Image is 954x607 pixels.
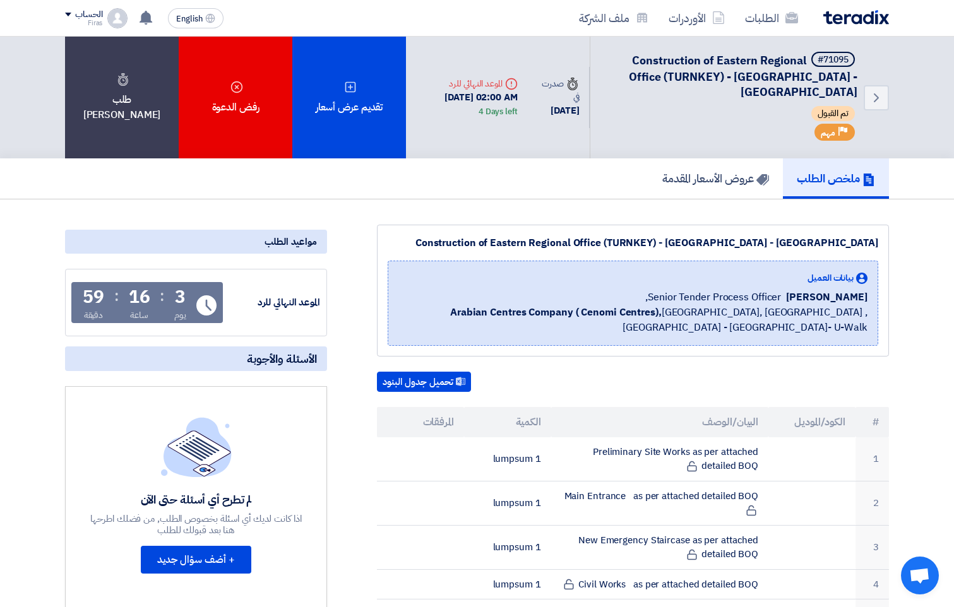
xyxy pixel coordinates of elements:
div: Construction of Eastern Regional Office (TURNKEY) - [GEOGRAPHIC_DATA] - [GEOGRAPHIC_DATA] [388,235,878,250]
a: ملخص الطلب [783,158,889,199]
th: # [856,407,889,437]
span: [PERSON_NAME] [786,290,868,305]
button: + أضف سؤال جديد [141,546,251,574]
div: يوم [174,309,186,322]
td: 1 [856,437,889,481]
h5: ملخص الطلب [797,171,875,186]
td: 1 lumpsum [464,569,551,599]
div: تقديم عرض أسعار [292,37,406,158]
span: بيانات العميل [808,271,854,285]
td: Main Entrance as per attached detailed BOQ [551,481,769,525]
div: الموعد النهائي للرد [225,295,320,310]
th: الكمية [464,407,551,437]
div: مواعيد الطلب [65,230,327,254]
span: مهم [821,127,835,139]
td: 1 lumpsum [464,525,551,569]
td: 3 [856,525,889,569]
a: الطلبات [735,3,808,33]
div: 59 [83,288,104,306]
img: Teradix logo [823,10,889,25]
div: 16 [129,288,150,306]
h5: عروض الأسعار المقدمة [662,171,769,186]
div: [DATE] [538,103,580,118]
span: تم القبول [811,106,855,121]
div: ساعة [130,309,148,322]
div: : [160,285,164,307]
button: تحميل جدول البنود [377,372,471,392]
td: 4 [856,569,889,599]
th: الكود/الموديل [768,407,856,437]
div: الموعد النهائي للرد [416,77,518,90]
th: البيان/الوصف [551,407,769,437]
div: رفض الدعوة [179,37,292,158]
div: [DATE] 02:00 AM [416,90,518,119]
span: Construction of Eastern Regional Office (TURNKEY) - [GEOGRAPHIC_DATA] - [GEOGRAPHIC_DATA] [629,52,857,100]
div: الحساب [75,9,102,20]
div: Firas [65,20,102,27]
div: #71095 [818,56,849,64]
div: : [114,285,119,307]
img: empty_state_list.svg [161,417,232,476]
div: صدرت في [538,77,580,103]
td: 1 lumpsum [464,437,551,481]
a: الأوردرات [659,3,735,33]
img: profile_test.png [107,8,128,28]
a: ملف الشركة [569,3,659,33]
button: English [168,8,224,28]
td: New Emergency Staircase as per attached detailed BOQ [551,525,769,569]
span: English [176,15,203,23]
h5: Construction of Eastern Regional Office (TURNKEY) - Nakheel Mall - Dammam [605,52,857,100]
span: [GEOGRAPHIC_DATA], [GEOGRAPHIC_DATA] ,[GEOGRAPHIC_DATA] - [GEOGRAPHIC_DATA]- U-Walk [398,305,868,335]
div: اذا كانت لديك أي اسئلة بخصوص الطلب, من فضلك اطرحها هنا بعد قبولك للطلب [89,513,304,536]
td: 2 [856,481,889,525]
a: عروض الأسعار المقدمة [648,158,783,199]
span: الأسئلة والأجوبة [247,351,317,366]
div: دقيقة [84,309,104,322]
div: 3 [175,288,186,306]
th: المرفقات [377,407,464,437]
td: Civil Works as per attached detailed BOQ [551,569,769,599]
a: دردشة مفتوحة [901,557,939,594]
span: Senior Tender Process Officer, [645,290,781,305]
b: Arabian Centres Company ( Cenomi Centres), [450,305,662,320]
td: 1 lumpsum [464,481,551,525]
div: لم تطرح أي أسئلة حتى الآن [89,492,304,507]
div: 4 Days left [479,105,518,118]
div: طلب [PERSON_NAME] [65,37,179,158]
td: Preliminary Site Works as per attached detailed BOQ [551,437,769,481]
